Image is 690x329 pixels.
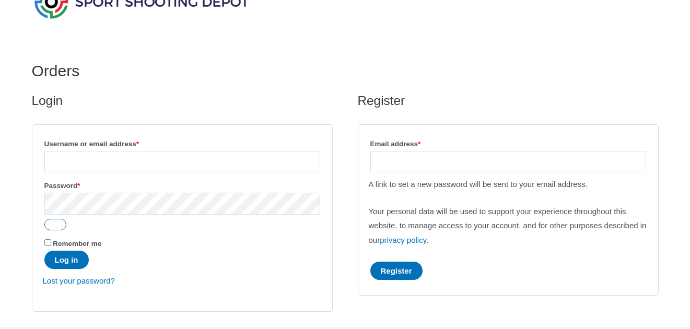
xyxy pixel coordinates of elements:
[370,137,646,151] label: Email address
[44,137,320,151] label: Username or email address
[370,262,423,280] button: Register
[53,240,101,248] span: Remember me
[44,239,51,246] input: Remember me
[44,219,66,230] button: Show password
[32,62,659,80] h1: Orders
[44,179,320,193] label: Password
[358,92,659,109] h2: Register
[369,177,648,192] p: A link to set a new password will be sent to your email address.
[32,92,333,109] h2: Login
[44,251,89,269] button: Log in
[43,276,115,285] a: Lost your password?
[369,204,648,248] p: Your personal data will be used to support your experience throughout this website, to manage acc...
[380,236,426,244] a: privacy policy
